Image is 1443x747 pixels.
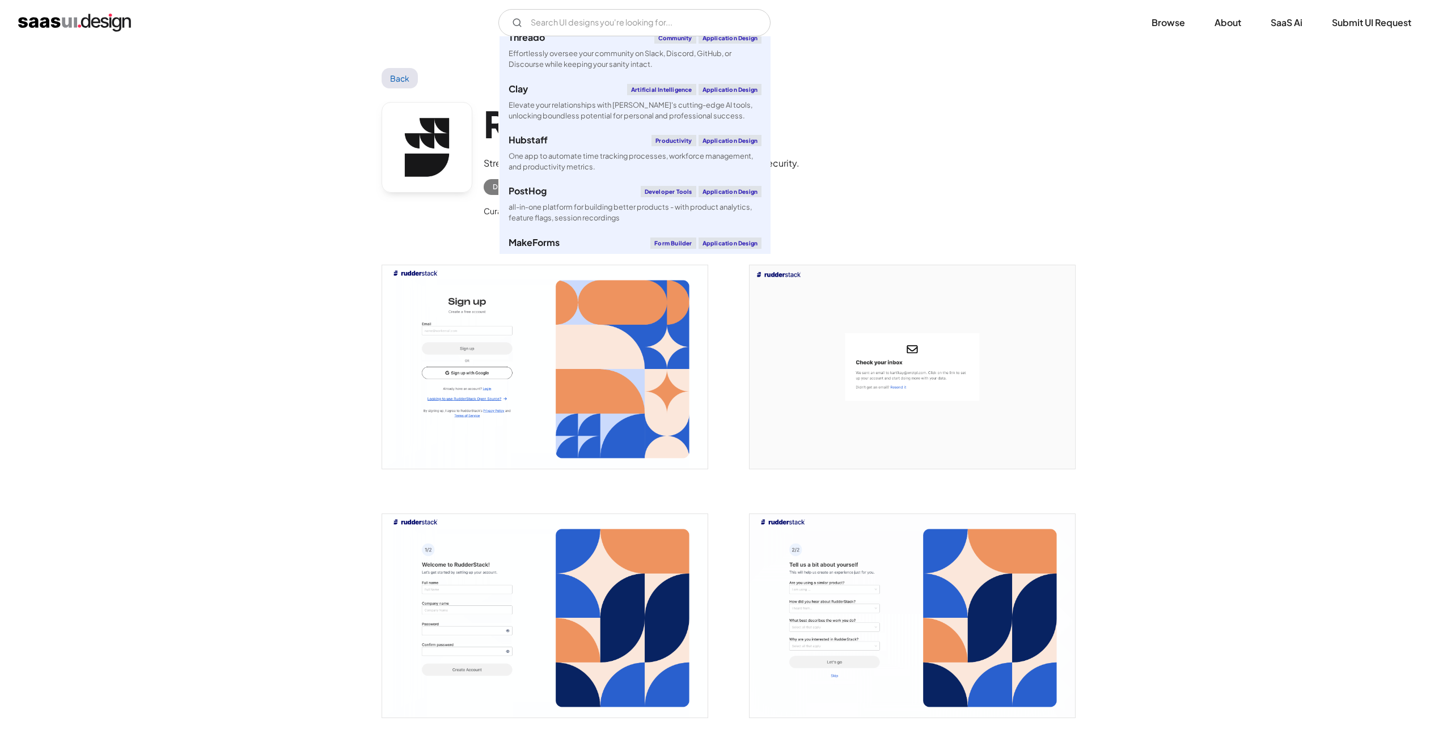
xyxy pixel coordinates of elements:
a: open lightbox [382,265,708,469]
div: Application Design [699,32,762,44]
div: Clay [509,84,528,94]
a: About [1201,10,1255,35]
a: Submit UI Request [1318,10,1425,35]
div: PostHog [509,186,547,196]
div: all-in-one platform for building better products - with product analytics, feature flags, session... [509,202,761,223]
img: 644a0a2120c8c31d41aa4f69_Rudderstack%20Checkmail%20Screen.png [750,265,1075,469]
a: Back [382,68,418,88]
div: Effortlessly oversee your community on Slack, Discord, GitHub, or Discourse while keeping your sa... [509,48,761,70]
div: Elevate your relationships with [PERSON_NAME]'s cutting-edge AI tools, unlocking boundless potent... [509,100,761,121]
div: Hubstaff [509,135,548,145]
div: Artificial Intelligence [627,84,696,95]
div: Threado [509,33,545,42]
div: Application Design [699,237,762,249]
a: Browse [1138,10,1199,35]
form: Email Form [498,9,771,36]
a: PostHogDeveloper toolsApplication Designall-in-one platform for building better products - with p... [500,179,771,230]
div: Developer tools [641,186,696,197]
div: Community [654,32,696,44]
div: Transform your form-building experience with MakeForms - the ultimate solution for advanced, secu... [509,253,761,286]
a: SaaS Ai [1257,10,1316,35]
div: Streamline customer data management with ease, flexibility, and security. [484,156,799,170]
a: open lightbox [750,514,1075,718]
div: One app to automate time tracking processes, workforce management, and productivity metrics. [509,151,761,172]
img: 644a0a406833dcf6e13a9ad8_Rudderstack%20Welcome%20Screen.png [382,514,708,718]
div: MakeForms [509,238,560,247]
a: open lightbox [750,265,1075,469]
a: ThreadoCommunityApplication DesignEffortlessly oversee your community on Slack, Discord, GitHub, ... [500,26,771,77]
div: Curated by: [484,204,528,218]
input: Search UI designs you're looking for... [498,9,771,36]
a: home [18,14,131,32]
div: Form Builder [650,237,696,249]
img: 644a0a40bba7f6447f415fe8_Rudderstack%20About%20Yourself%20Screen.png [750,514,1075,718]
a: MakeFormsForm BuilderApplication DesignTransform your form-building experience with MakeForms - t... [500,231,771,293]
a: open lightbox [382,514,708,718]
div: Application Design [699,135,762,146]
div: Productivity [651,135,696,146]
div: Application Design [699,84,762,95]
a: ClayArtificial IntelligenceApplication DesignElevate your relationships with [PERSON_NAME]'s cutt... [500,77,771,128]
a: HubstaffProductivityApplication DesignOne app to automate time tracking processes, workforce mana... [500,128,771,179]
h1: Rudderstack [484,102,799,146]
div: Data Management [493,180,566,194]
img: 644a0a0f11349714cc78ec47_Rudderstack%20Signup%20Screen.png [382,265,708,469]
div: Application Design [699,186,762,197]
